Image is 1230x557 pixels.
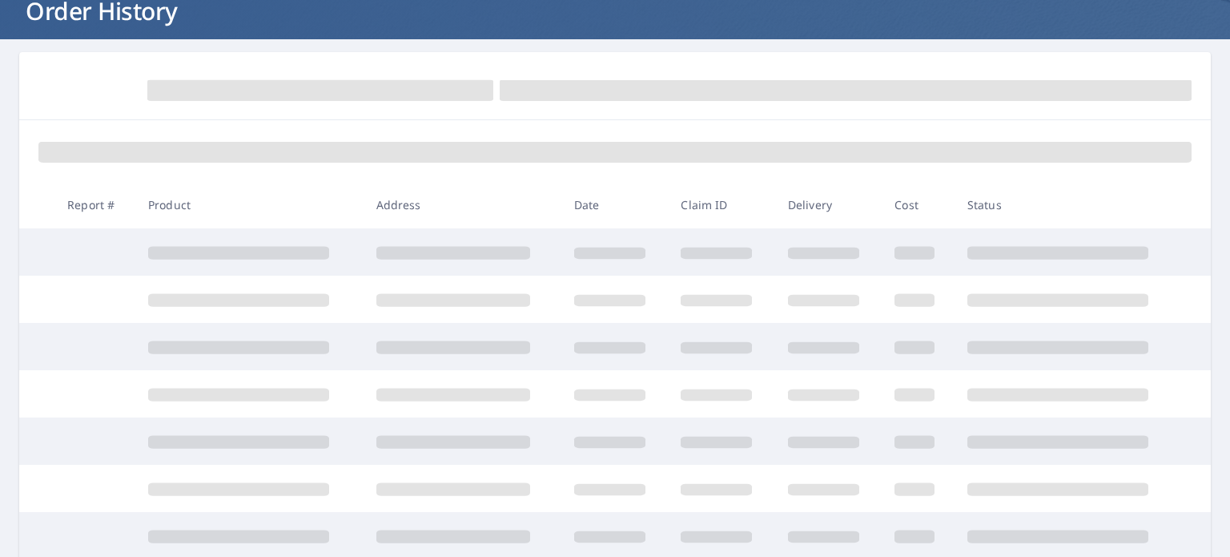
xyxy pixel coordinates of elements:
[668,181,774,228] th: Claim ID
[561,181,668,228] th: Date
[364,181,561,228] th: Address
[54,181,135,228] th: Report #
[135,181,364,228] th: Product
[955,181,1183,228] th: Status
[775,181,882,228] th: Delivery
[882,181,955,228] th: Cost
